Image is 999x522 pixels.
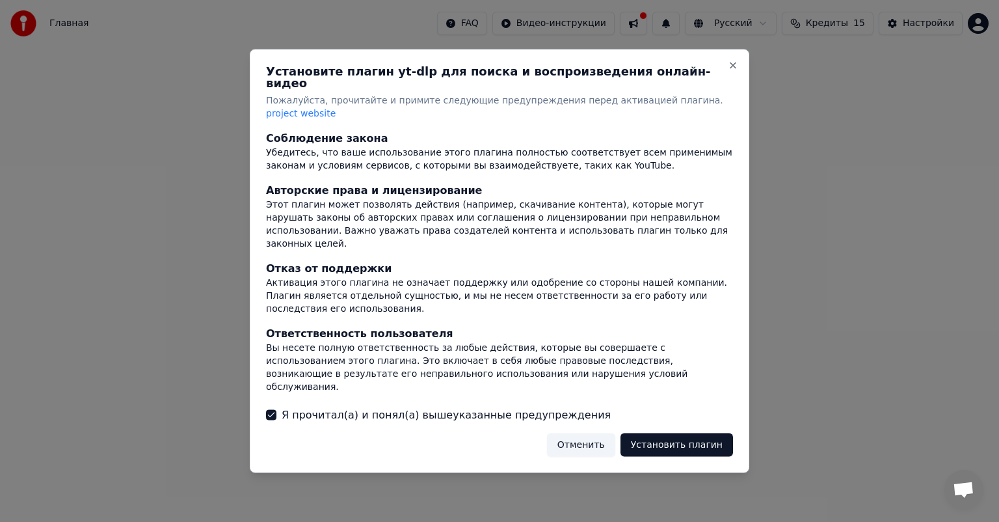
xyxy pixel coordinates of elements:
div: Вы несете полную ответственность за любые действия, которые вы совершаете с использованием этого ... [266,341,733,393]
div: Этот плагин может позволять действия (например, скачивание контента), которые могут нарушать зако... [266,198,733,250]
button: Отменить [547,433,615,456]
div: Убедитесь, что ваше использование этого плагина полностью соответствует всем применимым законам и... [266,146,733,172]
h2: Установите плагин yt-dlp для поиска и воспроизведения онлайн-видео [266,66,733,89]
div: Соблюдение закона [266,130,733,146]
label: Я прочитал(а) и понял(а) вышеуказанные предупреждения [282,407,611,422]
button: Установить плагин [620,433,733,456]
div: Авторские права и лицензирование [266,182,733,198]
div: Отказ от поддержки [266,260,733,276]
span: project website [266,108,336,118]
p: Пожалуйста, прочитайте и примите следующие предупреждения перед активацией плагина. [266,94,733,120]
div: Активация этого плагина не означает поддержку или одобрение со стороны нашей компании. Плагин явл... [266,276,733,315]
div: Ответственность пользователя [266,325,733,341]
